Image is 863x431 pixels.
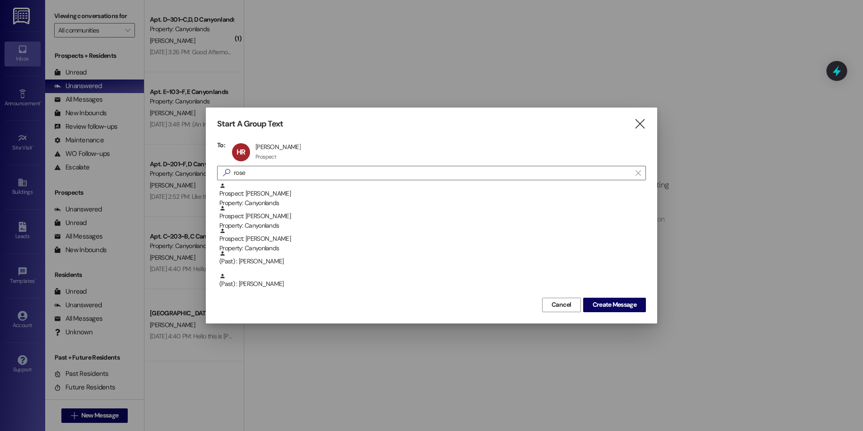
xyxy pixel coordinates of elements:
[583,298,646,312] button: Create Message
[542,298,581,312] button: Cancel
[217,273,646,295] div: (Past) : [PERSON_NAME]
[217,250,646,273] div: (Past) : [PERSON_NAME]
[219,183,646,208] div: Prospect: [PERSON_NAME]
[219,205,646,231] div: Prospect: [PERSON_NAME]
[217,119,283,129] h3: Start A Group Text
[219,273,646,289] div: (Past) : [PERSON_NAME]
[255,153,276,160] div: Prospect
[234,167,631,179] input: Search for any contact or apartment
[219,228,646,253] div: Prospect: [PERSON_NAME]
[219,244,646,253] div: Property: Canyonlands
[219,198,646,208] div: Property: Canyonlands
[217,228,646,250] div: Prospect: [PERSON_NAME]Property: Canyonlands
[634,119,646,129] i: 
[217,205,646,228] div: Prospect: [PERSON_NAME]Property: Canyonlands
[255,143,301,151] div: [PERSON_NAME]
[219,168,234,178] i: 
[219,221,646,230] div: Property: Canyonlands
[237,147,245,157] span: HR
[552,300,571,309] span: Cancel
[219,250,646,266] div: (Past) : [PERSON_NAME]
[217,183,646,205] div: Prospect: [PERSON_NAME]Property: Canyonlands
[636,169,640,177] i: 
[631,166,645,180] button: Clear text
[217,141,225,149] h3: To:
[593,300,636,309] span: Create Message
